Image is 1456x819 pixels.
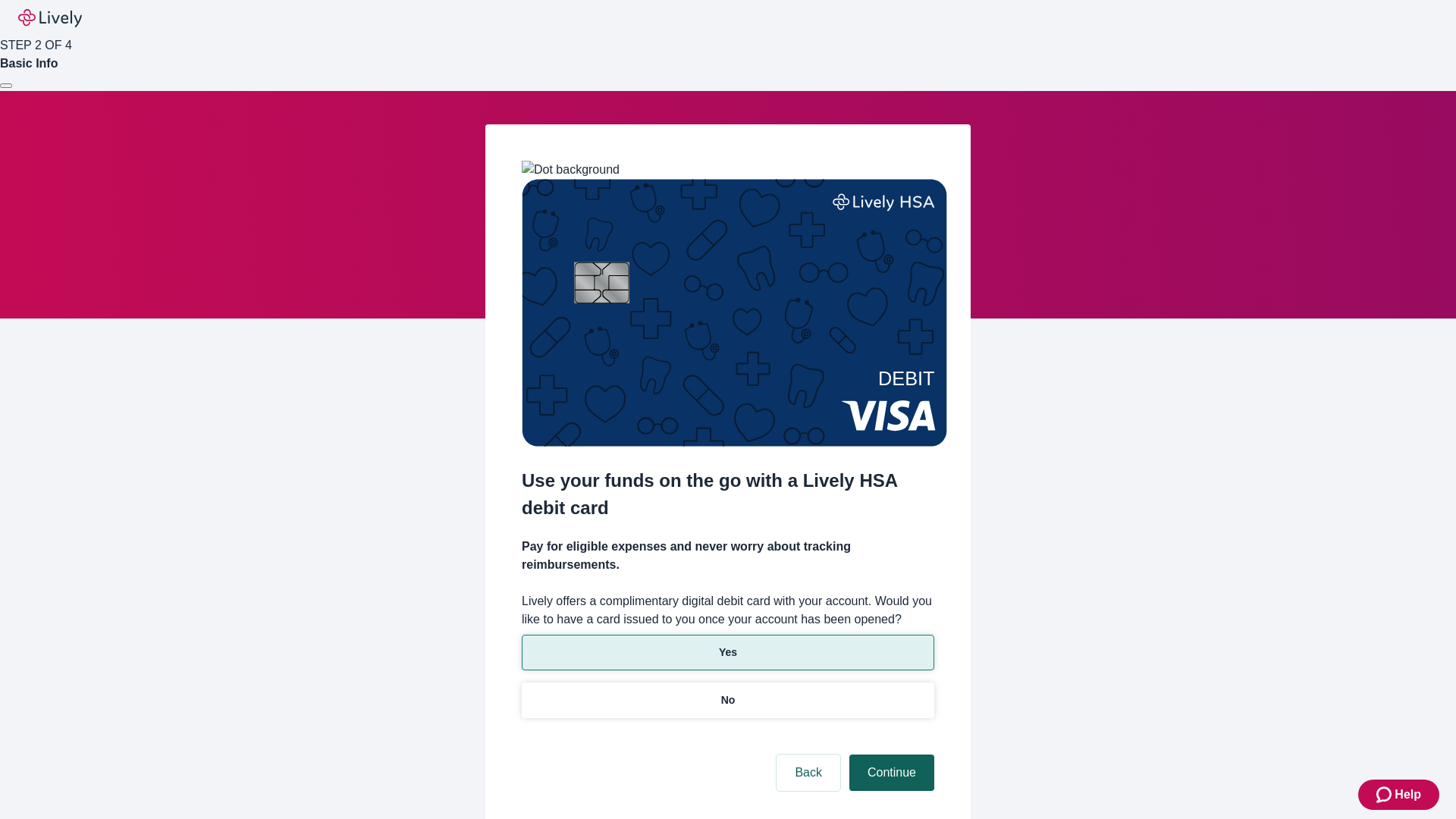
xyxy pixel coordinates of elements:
[777,755,840,791] button: Back
[849,755,934,791] button: Continue
[522,635,934,670] button: Yes
[719,645,737,661] p: Yes
[522,467,934,522] h2: Use your funds on the go with a Lively HSA debit card
[522,682,934,718] button: No
[522,538,934,574] h4: Pay for eligible expenses and never worry about tracking reimbursements.
[522,179,947,447] img: Debit card
[721,692,736,708] p: No
[522,592,934,629] label: Lively offers a complimentary digital debit card with your account. Would you like to have a card...
[18,9,82,27] img: Lively
[1395,786,1421,804] span: Help
[522,161,620,179] img: Dot background
[1376,786,1395,804] svg: Zendesk support icon
[1358,780,1439,810] button: Zendesk support iconHelp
